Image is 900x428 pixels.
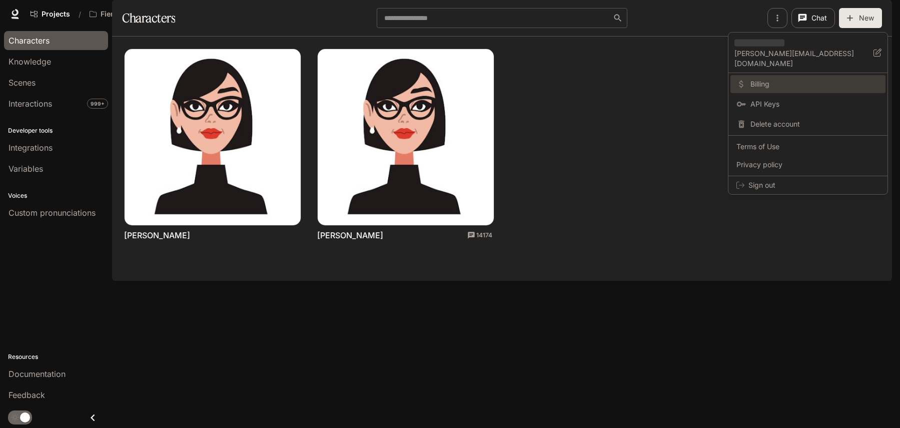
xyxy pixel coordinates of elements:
[728,33,887,73] div: [PERSON_NAME][EMAIL_ADDRESS][DOMAIN_NAME]
[750,79,879,89] span: Billing
[748,180,879,190] span: Sign out
[730,95,885,113] a: API Keys
[730,138,885,156] a: Terms of Use
[730,75,885,93] a: Billing
[728,176,887,194] div: Sign out
[730,156,885,174] a: Privacy policy
[730,115,885,133] div: Delete account
[734,49,873,69] p: [PERSON_NAME][EMAIL_ADDRESS][DOMAIN_NAME]
[750,99,879,109] span: API Keys
[736,160,879,170] span: Privacy policy
[736,142,879,152] span: Terms of Use
[750,119,879,129] span: Delete account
